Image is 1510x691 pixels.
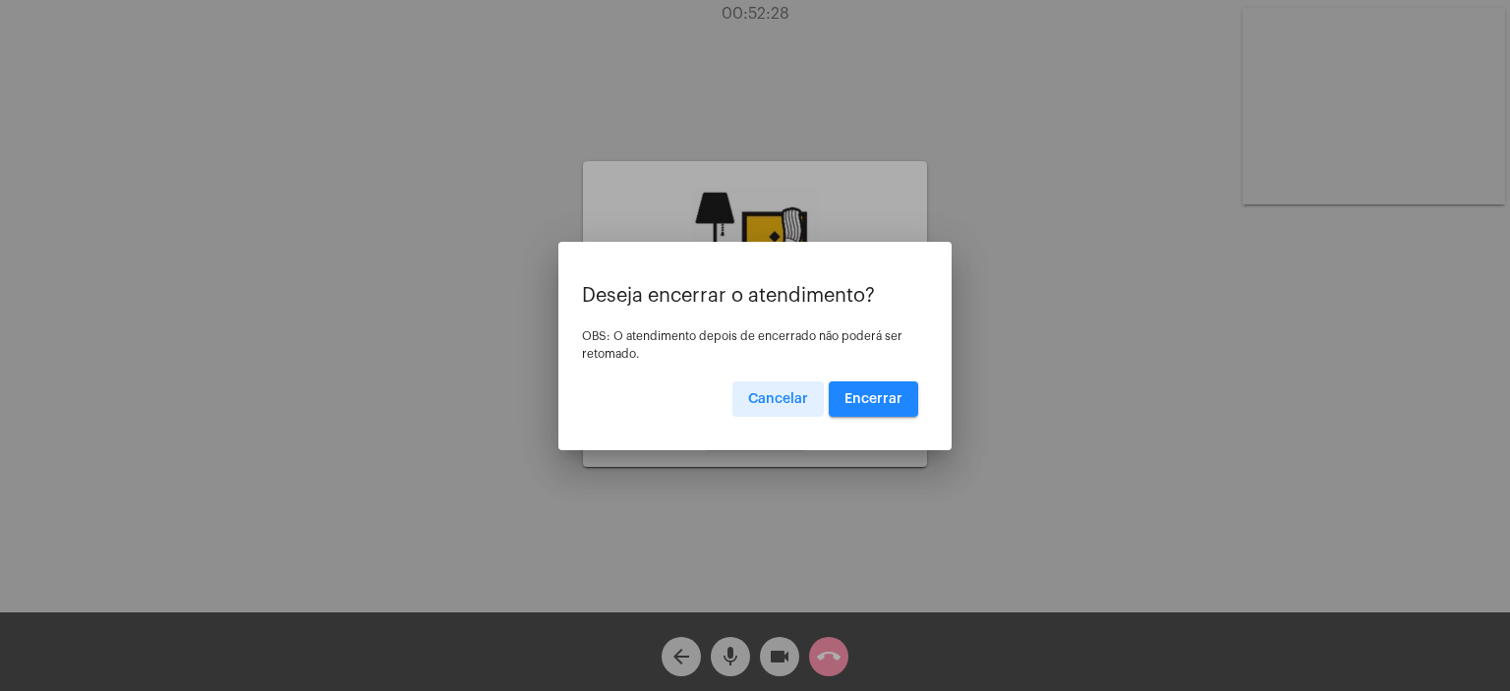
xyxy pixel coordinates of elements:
[732,381,824,417] button: Cancelar
[829,381,918,417] button: Encerrar
[582,330,902,360] span: OBS: O atendimento depois de encerrado não poderá ser retomado.
[748,392,808,406] span: Cancelar
[582,285,928,307] p: Deseja encerrar o atendimento?
[844,392,902,406] span: Encerrar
